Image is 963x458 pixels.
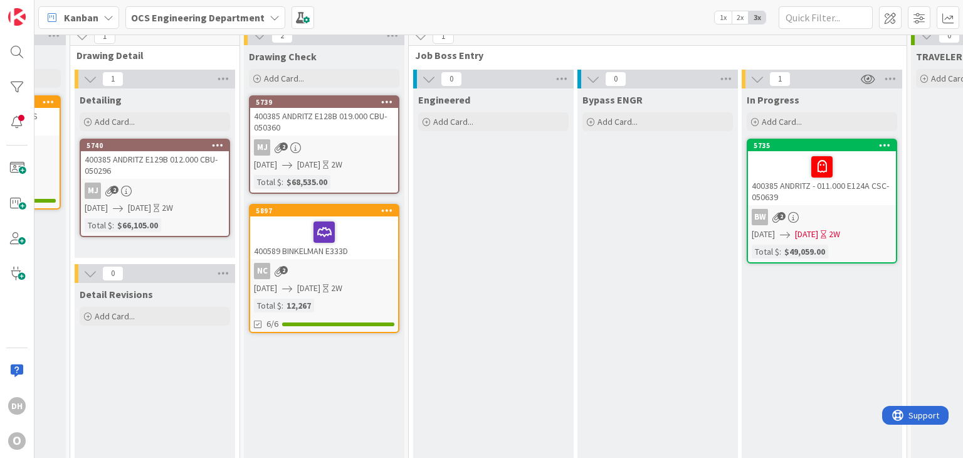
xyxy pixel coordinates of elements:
[162,201,173,215] div: 2W
[762,116,802,127] span: Add Card...
[283,175,330,189] div: $68,535.00
[128,201,151,215] span: [DATE]
[752,245,779,258] div: Total $
[256,98,398,107] div: 5739
[94,29,115,44] span: 1
[81,140,229,179] div: 5740400385 ANDRITZ E129B 012.000 CBU- 050296
[254,139,270,156] div: MJ
[87,141,229,150] div: 5740
[102,72,124,87] span: 1
[747,93,799,106] span: In Progress
[102,266,124,281] span: 0
[112,218,114,232] span: :
[249,50,317,63] span: Drawing Check
[8,432,26,450] div: O
[80,139,230,237] a: 5740400385 ANDRITZ E129B 012.000 CBU- 050296MJ[DATE][DATE]2WTotal $:$66,105.00
[747,139,897,264] a: 5735400385 ANDRITZ - 011.000 E124A CSC- 050639BW[DATE][DATE]2WTotal $:$49,059.00
[64,10,98,25] span: Kanban
[254,299,282,312] div: Total $
[26,2,57,17] span: Support
[605,72,626,87] span: 0
[80,288,153,301] span: Detail Revisions
[418,93,470,106] span: Engineered
[829,228,840,241] div: 2W
[264,73,304,84] span: Add Card...
[748,140,896,151] div: 5735
[297,282,320,295] span: [DATE]
[748,209,896,225] div: BW
[254,263,270,279] div: NC
[297,158,320,171] span: [DATE]
[249,204,399,333] a: 5897400589 BINKELMAN E333DNC[DATE][DATE]2WTotal $:12,2676/6
[415,49,891,61] span: Job Boss Entry
[331,282,342,295] div: 2W
[85,201,108,215] span: [DATE]
[85,218,112,232] div: Total $
[250,216,398,259] div: 400589 BINKELMAN E333D
[254,175,282,189] div: Total $
[250,139,398,156] div: MJ
[95,311,135,322] span: Add Card...
[433,116,473,127] span: Add Card...
[249,95,399,194] a: 5739400385 ANDRITZ E128B 019.000 CBU- 050360MJ[DATE][DATE]2WTotal $:$68,535.00
[254,282,277,295] span: [DATE]
[80,93,122,106] span: Detailing
[250,97,398,136] div: 5739400385 ANDRITZ E128B 019.000 CBU- 050360
[8,8,26,26] img: Visit kanbanzone.com
[732,11,749,24] span: 2x
[748,140,896,205] div: 5735400385 ANDRITZ - 011.000 E124A CSC- 050639
[781,245,828,258] div: $49,059.00
[748,151,896,205] div: 400385 ANDRITZ - 011.000 E124A CSC- 050639
[81,151,229,179] div: 400385 ANDRITZ E129B 012.000 CBU- 050296
[441,72,462,87] span: 0
[939,28,960,43] span: 0
[715,11,732,24] span: 1x
[280,142,288,151] span: 2
[331,158,342,171] div: 2W
[250,205,398,216] div: 5897
[271,28,293,43] span: 2
[779,245,781,258] span: :
[81,183,229,199] div: MJ
[250,205,398,259] div: 5897400589 BINKELMAN E333D
[131,11,265,24] b: OCS Engineering Department
[250,108,398,136] div: 400385 ANDRITZ E128B 019.000 CBU- 050360
[254,158,277,171] span: [DATE]
[8,397,26,415] div: DH
[250,263,398,279] div: NC
[76,49,224,61] span: Drawing Detail
[752,209,768,225] div: BW
[754,141,896,150] div: 5735
[795,228,818,241] span: [DATE]
[752,228,775,241] span: [DATE]
[280,266,288,274] span: 2
[85,183,101,199] div: MJ
[95,116,135,127] span: Add Card...
[282,175,283,189] span: :
[597,116,638,127] span: Add Card...
[110,186,118,194] span: 2
[282,299,283,312] span: :
[749,11,766,24] span: 3x
[777,212,786,220] span: 2
[582,93,643,106] span: Bypass ENGR
[266,317,278,331] span: 6/6
[81,140,229,151] div: 5740
[433,29,454,44] span: 1
[779,6,873,29] input: Quick Filter...
[283,299,314,312] div: 12,267
[769,72,791,87] span: 1
[114,218,161,232] div: $66,105.00
[250,97,398,108] div: 5739
[256,206,398,215] div: 5897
